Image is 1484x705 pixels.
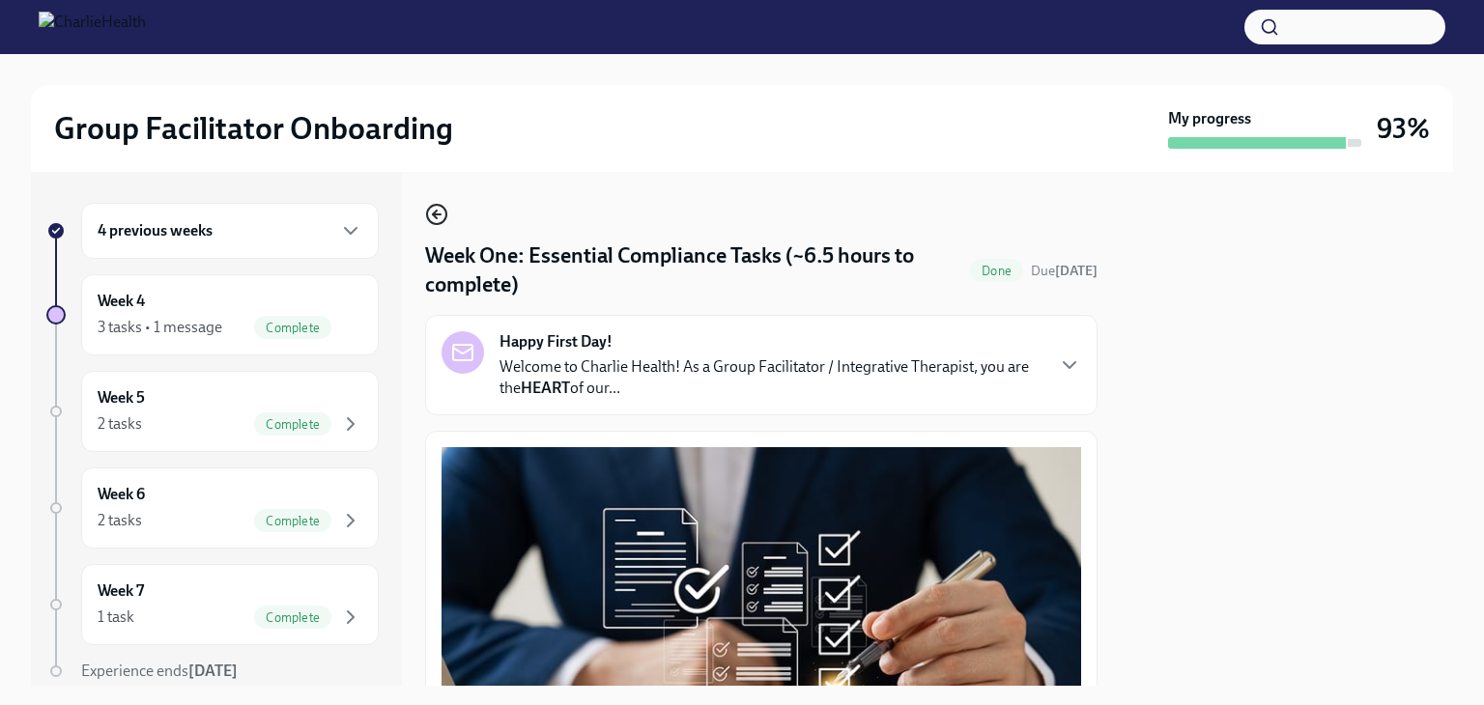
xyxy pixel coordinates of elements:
[98,220,213,241] h6: 4 previous weeks
[98,291,145,312] h6: Week 4
[1031,263,1098,279] span: Due
[1168,108,1251,129] strong: My progress
[499,356,1042,399] p: Welcome to Charlie Health! As a Group Facilitator / Integrative Therapist, you are the of our...
[81,203,379,259] div: 4 previous weeks
[254,417,331,432] span: Complete
[81,662,238,680] span: Experience ends
[46,467,379,549] a: Week 62 tasksComplete
[425,241,962,299] h4: Week One: Essential Compliance Tasks (~6.5 hours to complete)
[98,413,142,435] div: 2 tasks
[98,510,142,531] div: 2 tasks
[1055,263,1098,279] strong: [DATE]
[970,264,1023,278] span: Done
[254,321,331,335] span: Complete
[46,274,379,355] a: Week 43 tasks • 1 messageComplete
[46,564,379,645] a: Week 71 taskComplete
[39,12,146,42] img: CharlieHealth
[98,387,145,409] h6: Week 5
[1031,262,1098,280] span: July 28th, 2025 09:00
[98,606,134,628] div: 1 task
[98,484,145,505] h6: Week 6
[98,317,222,338] div: 3 tasks • 1 message
[98,580,144,602] h6: Week 7
[254,610,331,625] span: Complete
[521,379,570,397] strong: HEART
[254,514,331,528] span: Complete
[46,371,379,452] a: Week 52 tasksComplete
[188,662,238,680] strong: [DATE]
[1377,111,1430,146] h3: 93%
[54,109,453,148] h2: Group Facilitator Onboarding
[499,331,613,352] strong: Happy First Day!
